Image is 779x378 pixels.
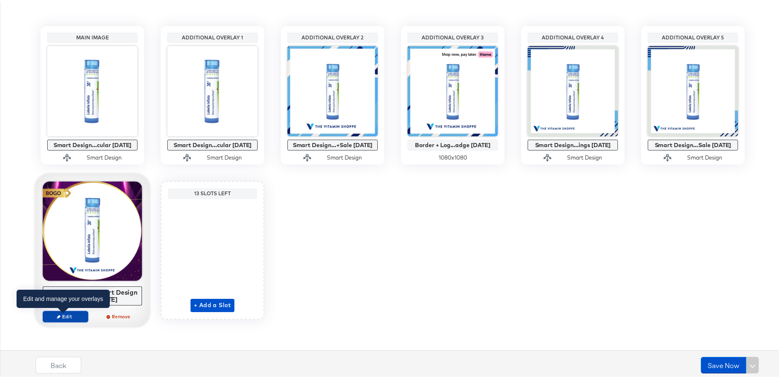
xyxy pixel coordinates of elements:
div: Smart Design [567,152,602,160]
div: 13 Slots Left [170,189,255,195]
div: Smart Design...cular [DATE] [169,140,256,147]
button: Back [36,355,81,372]
div: Smart Design...cular [DATE] [49,140,135,147]
span: Remove [100,312,138,318]
button: Edit [43,309,88,321]
button: Save Now [701,355,746,372]
div: Smart Design [687,152,722,160]
div: Main Image [49,33,135,39]
div: 1080 x 1080 [408,152,498,160]
div: Smart Design [207,152,242,160]
div: Smart Design...+Sale [DATE] [289,140,376,147]
div: Additional Overlay 3 [410,33,496,39]
div: Border + Log...adge [DATE] [410,140,496,147]
div: Additional Overlay 4 [530,33,616,39]
div: Additional Overlay 2 [289,33,376,39]
div: Smart Design...ings [DATE] [530,140,616,147]
div: Additional Overlay 1 [169,33,256,39]
div: Smart Design...Sale [DATE] [650,140,736,147]
div: Smart Design [87,152,122,160]
div: Smart Design [327,152,362,160]
button: Remove [96,309,142,321]
div: Additional Overlay 6 [45,165,140,173]
div: Additional Overlay 5 [650,33,736,39]
div: Shoppetacular Smart Design Sitewide [DATE] [45,287,140,301]
span: + Add a Slot [194,298,231,309]
span: Edit [46,312,84,318]
button: + Add a Slot [191,297,234,310]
